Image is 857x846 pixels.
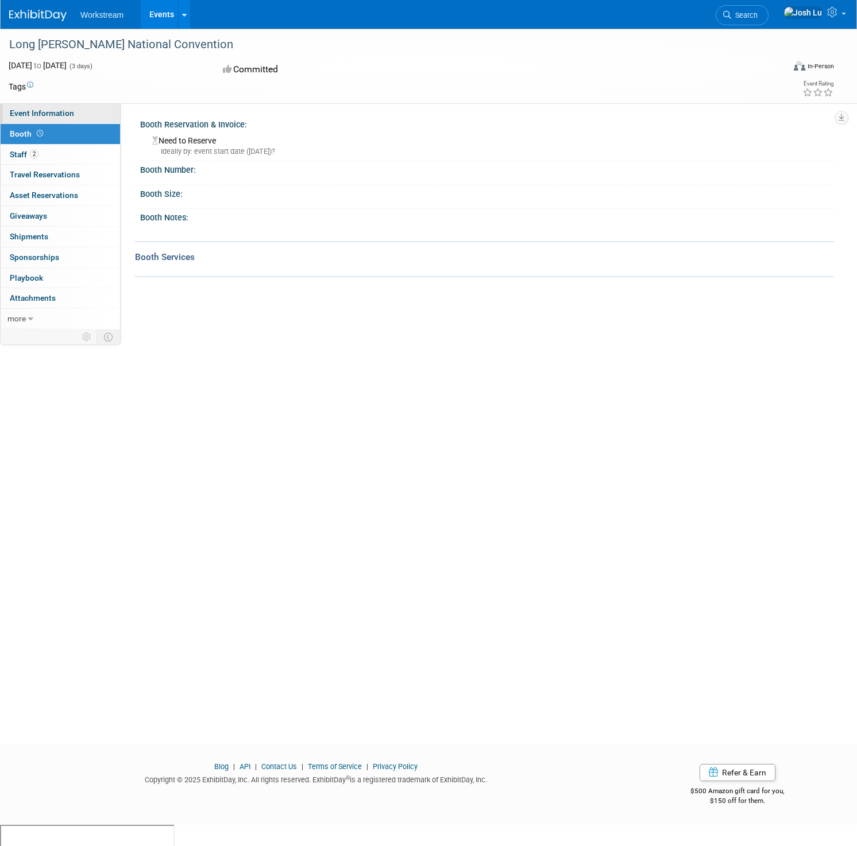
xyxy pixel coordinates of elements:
img: Format-Inperson.png [794,61,805,71]
a: Giveaways [1,206,120,226]
img: Josh Lu [783,6,823,19]
span: to [32,61,43,70]
div: $150 off for them. [640,796,834,806]
a: Playbook [1,268,120,288]
div: Need to Reserve [149,132,825,157]
div: Event Format [711,60,835,77]
a: Travel Reservations [1,165,120,185]
a: Staff2 [1,145,120,165]
a: Blog [214,762,229,771]
a: Privacy Policy [373,762,418,771]
div: $500 Amazon gift card for you, [640,779,834,805]
a: Sponsorships [1,247,120,267]
a: Refer & Earn [700,764,775,781]
span: Booth [10,129,45,138]
span: (3 days) [68,63,92,70]
span: Shipments [10,232,48,241]
a: Event Information [1,103,120,123]
span: | [252,762,260,771]
div: Booth Services [135,251,834,263]
div: In-Person [807,62,834,71]
a: Attachments [1,288,120,308]
span: | [364,762,371,771]
span: Attachments [10,293,56,302]
td: Personalize Event Tab Strip [77,329,97,344]
a: more [1,309,120,329]
span: Staff [10,150,38,159]
span: Search [731,11,758,20]
span: Event Information [10,108,74,118]
a: Contact Us [261,762,297,771]
span: Sponsorships [10,253,59,262]
div: Booth Number: [140,161,834,176]
a: Booth [1,124,120,144]
div: Booth Reservation & Invoice: [140,116,834,130]
div: Ideally by: event start date ([DATE])? [152,146,825,157]
span: | [230,762,238,771]
div: Long [PERSON_NAME] National Convention [5,34,764,55]
a: API [240,762,250,771]
span: Booth not reserved yet [34,129,45,138]
a: Asset Reservations [1,185,120,205]
td: Tags [9,81,33,92]
span: Asset Reservations [10,191,78,200]
span: Playbook [10,273,43,282]
img: ExhibitDay [9,10,67,21]
span: 2 [30,150,38,158]
td: Toggle Event Tabs [97,329,121,344]
sup: ® [346,775,350,781]
div: Booth Size: [140,185,834,200]
a: Terms of Service [308,762,362,771]
span: Giveaways [10,211,47,220]
div: Copyright © 2025 ExhibitDay, Inc. All rights reserved. ExhibitDay is a registered trademark of Ex... [9,772,623,785]
a: Shipments [1,227,120,247]
span: Travel Reservations [10,170,80,179]
div: Committed [219,60,483,80]
span: Workstream [80,10,123,20]
div: Booth Notes: [140,209,834,223]
a: Search [716,5,769,25]
div: Event Rating [802,81,833,87]
span: more [7,314,26,323]
span: [DATE] [DATE] [9,61,67,70]
span: | [299,762,306,771]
